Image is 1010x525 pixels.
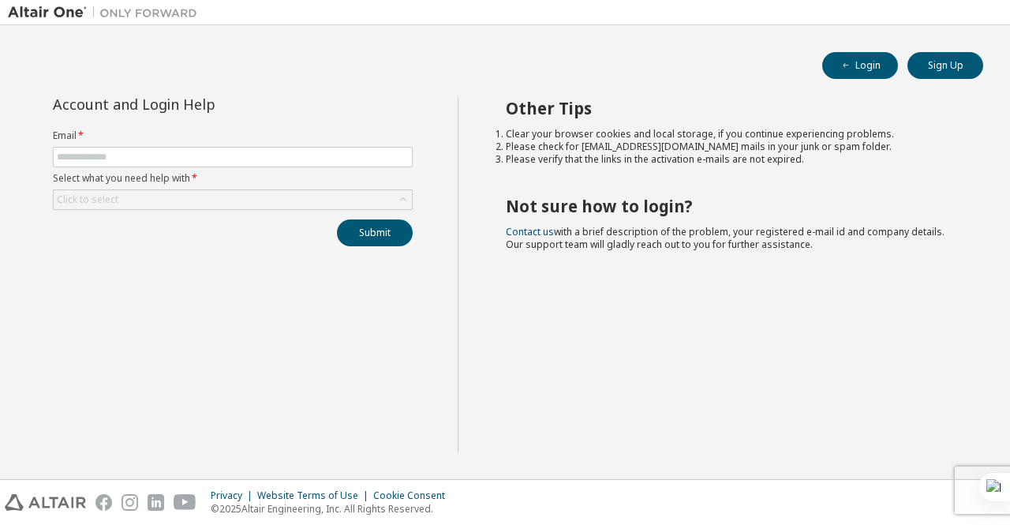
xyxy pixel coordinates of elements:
div: Website Terms of Use [257,489,373,502]
img: facebook.svg [95,494,112,511]
div: Privacy [211,489,257,502]
label: Select what you need help with [53,172,413,185]
img: linkedin.svg [148,494,164,511]
div: Account and Login Help [53,98,341,111]
div: Click to select [57,193,118,206]
button: Sign Up [907,52,983,79]
p: © 2025 Altair Engineering, Inc. All Rights Reserved. [211,502,454,516]
button: Login [822,52,898,79]
img: Altair One [8,5,205,21]
a: Contact us [506,225,554,238]
div: Click to select [54,190,412,209]
span: with a brief description of the problem, your registered e-mail id and company details. Our suppo... [506,225,945,251]
h2: Not sure how to login? [506,196,956,216]
img: altair_logo.svg [5,494,86,511]
h2: Other Tips [506,98,956,118]
img: youtube.svg [174,494,196,511]
img: instagram.svg [122,494,138,511]
div: Cookie Consent [373,489,454,502]
li: Please check for [EMAIL_ADDRESS][DOMAIN_NAME] mails in your junk or spam folder. [506,141,956,153]
li: Clear your browser cookies and local storage, if you continue experiencing problems. [506,128,956,141]
label: Email [53,129,413,142]
li: Please verify that the links in the activation e-mails are not expired. [506,153,956,166]
button: Submit [337,219,413,246]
